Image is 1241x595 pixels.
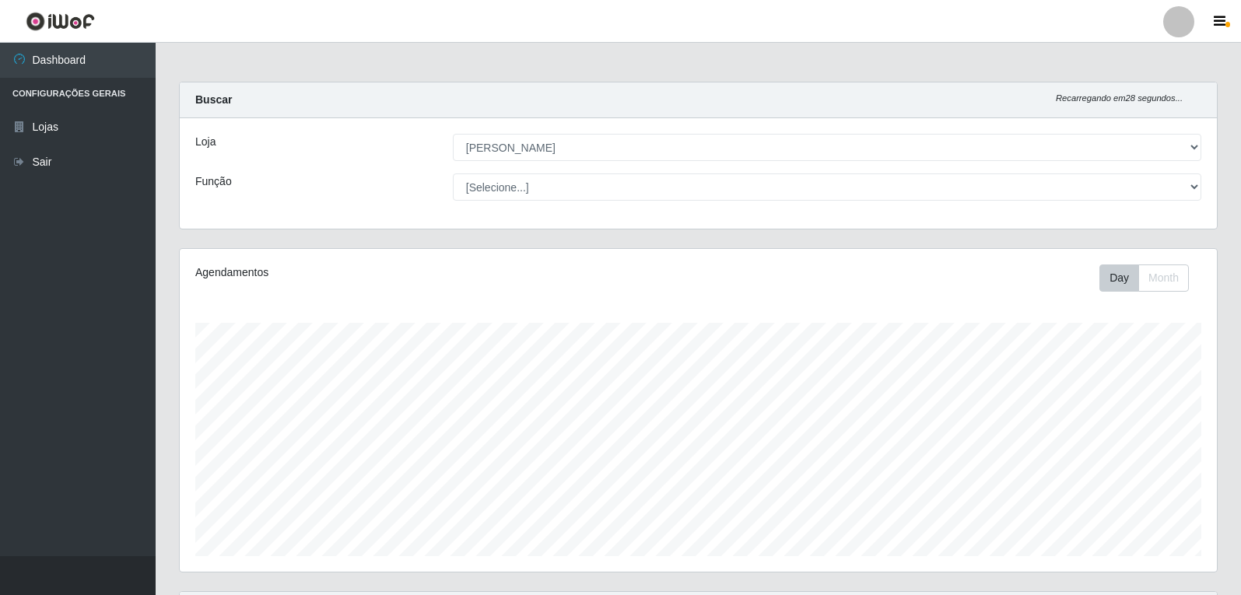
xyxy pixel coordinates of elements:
i: Recarregando em 28 segundos... [1056,93,1183,103]
button: Day [1099,264,1139,292]
div: Toolbar with button groups [1099,264,1201,292]
div: First group [1099,264,1189,292]
label: Loja [195,134,216,150]
strong: Buscar [195,93,232,106]
button: Month [1138,264,1189,292]
div: Agendamentos [195,264,601,281]
img: CoreUI Logo [26,12,95,31]
label: Função [195,173,232,190]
